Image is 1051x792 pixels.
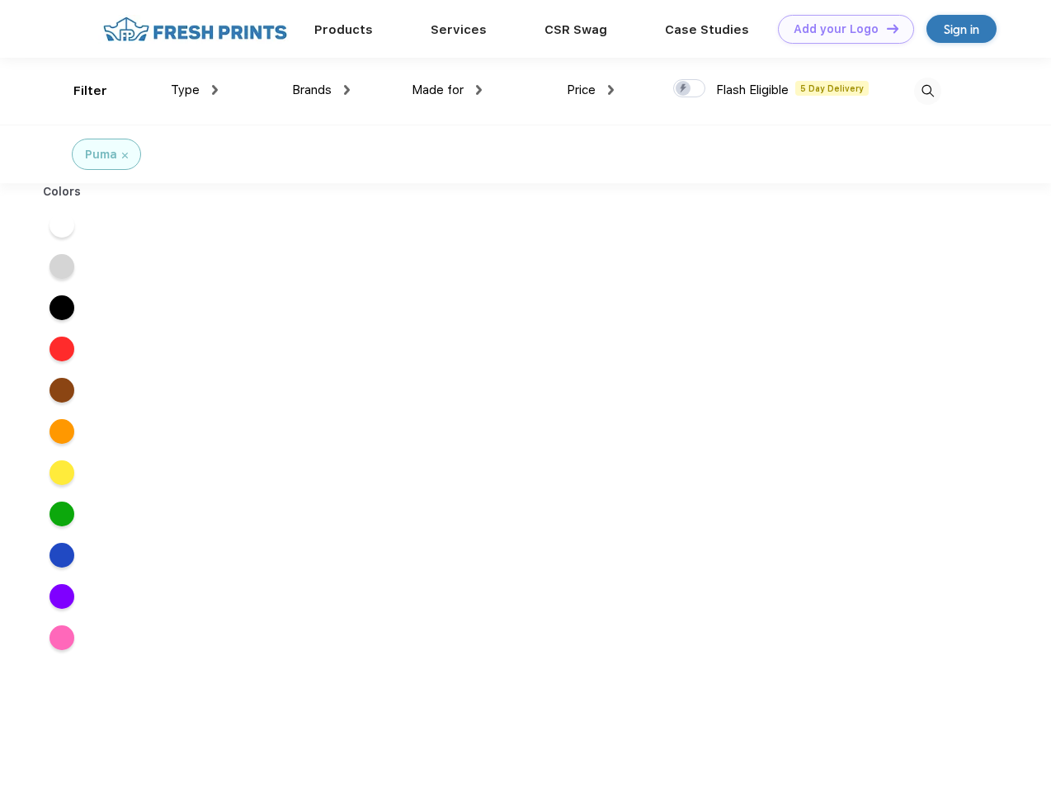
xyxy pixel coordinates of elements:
[476,85,482,95] img: dropdown.png
[431,22,487,37] a: Services
[608,85,614,95] img: dropdown.png
[122,153,128,158] img: filter_cancel.svg
[716,82,789,97] span: Flash Eligible
[31,183,94,200] div: Colors
[212,85,218,95] img: dropdown.png
[292,82,332,97] span: Brands
[344,85,350,95] img: dropdown.png
[412,82,464,97] span: Made for
[794,22,879,36] div: Add your Logo
[544,22,607,37] a: CSR Swag
[944,20,979,39] div: Sign in
[914,78,941,105] img: desktop_search.svg
[567,82,596,97] span: Price
[887,24,898,33] img: DT
[73,82,107,101] div: Filter
[171,82,200,97] span: Type
[314,22,373,37] a: Products
[98,15,292,44] img: fo%20logo%202.webp
[85,146,117,163] div: Puma
[795,81,869,96] span: 5 Day Delivery
[926,15,997,43] a: Sign in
